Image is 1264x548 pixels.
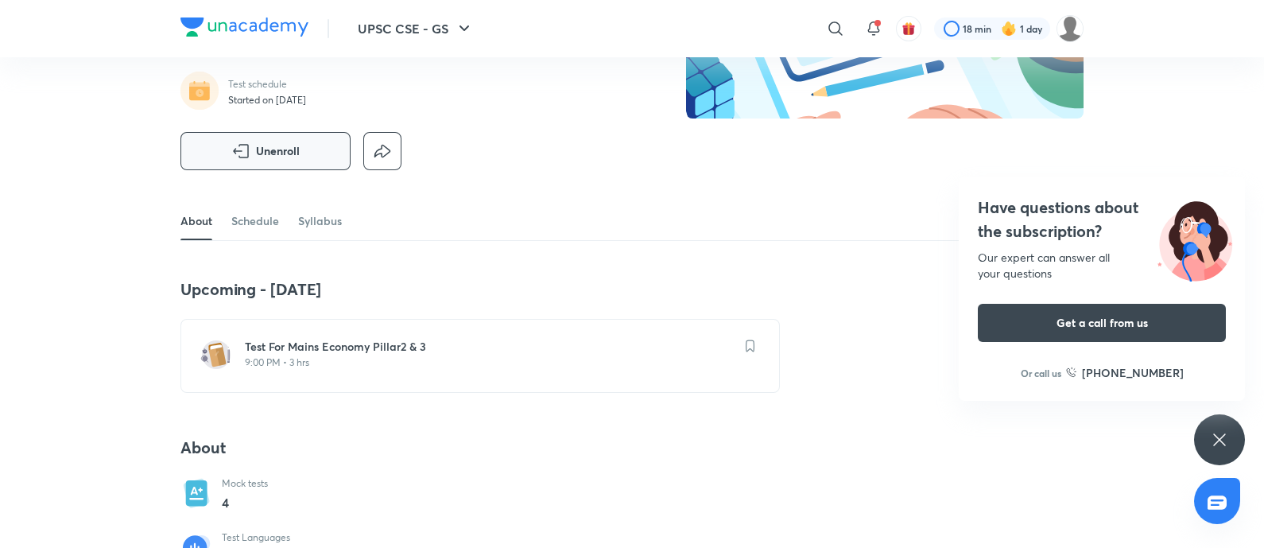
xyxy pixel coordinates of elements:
a: Syllabus [298,202,342,240]
a: Company Logo [180,17,308,41]
button: avatar [896,16,921,41]
p: Test schedule [228,78,306,91]
h6: Test For Mains Economy Pillar2 & 3 [245,339,735,355]
p: Started on [DATE] [228,94,306,107]
a: Schedule [231,202,279,240]
span: Unenroll [256,143,300,159]
p: Or call us [1021,366,1061,380]
h6: [PHONE_NUMBER] [1082,364,1184,381]
button: Unenroll [180,132,351,170]
img: test [200,339,232,371]
h4: About [180,437,780,458]
h4: Have questions about the subscription? [978,196,1226,243]
img: save [746,340,755,352]
button: Get a call from us [978,304,1226,342]
p: 9:00 PM • 3 hrs [245,356,735,369]
a: [PHONE_NUMBER] [1066,364,1184,381]
h4: Upcoming - [DATE] [180,279,780,300]
img: Company Logo [180,17,308,37]
p: 4 [222,493,268,512]
img: ttu_illustration_new.svg [1145,196,1245,282]
img: avatar [901,21,916,36]
p: Test Languages [222,531,311,544]
div: Our expert can answer all your questions [978,250,1226,282]
img: streak [1001,21,1017,37]
a: About [180,202,212,240]
img: Piali K [1057,15,1084,42]
button: UPSC CSE - GS [348,13,483,45]
p: Mock tests [222,477,268,490]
